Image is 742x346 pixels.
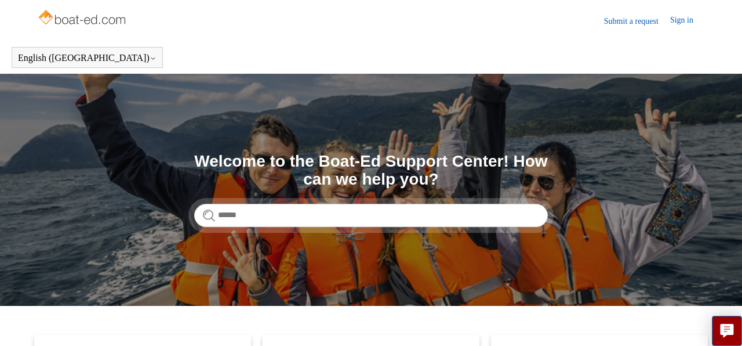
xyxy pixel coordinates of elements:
[194,153,548,189] h1: Welcome to the Boat-Ed Support Center! How can we help you?
[670,14,705,28] a: Sign in
[712,316,742,346] button: Live chat
[37,7,129,30] img: Boat-Ed Help Center home page
[18,53,157,63] button: English ([GEOGRAPHIC_DATA])
[194,204,548,227] input: Search
[604,15,670,27] a: Submit a request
